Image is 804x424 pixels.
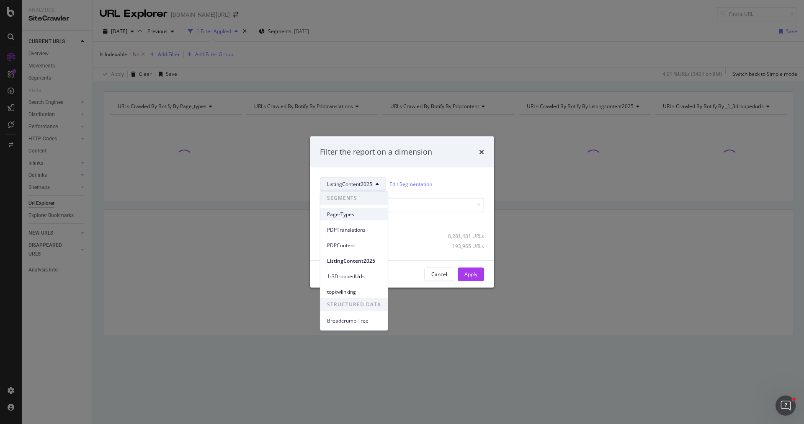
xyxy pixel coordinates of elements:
a: Edit Segmentation [389,180,432,189]
div: Filter the report on a dimension [320,147,432,158]
iframe: Intercom live chat [776,396,796,416]
div: 193,965 URLs [443,243,484,250]
span: ListingContent2025 [327,181,372,188]
div: Select all data available [320,219,484,226]
div: Apply [464,271,477,278]
button: Cancel [424,267,454,281]
span: topkwlinking [327,288,381,296]
span: PDPContent [327,242,381,249]
span: Page-Types [327,211,381,218]
span: PDPTranslations [327,226,381,234]
span: Breadcrumb Tree [327,317,381,325]
span: STRUCTURED DATA [320,298,388,311]
div: modal [310,137,494,288]
button: ListingContent2025 [320,177,386,191]
span: ListingContent2025 [327,257,381,265]
span: 1-3DroppedUrls [327,273,381,280]
div: times [479,147,484,158]
span: SEGMENTS [320,191,388,205]
div: Cancel [431,271,447,278]
input: Search [320,197,484,212]
div: 8,281,481 URLs [443,233,484,240]
button: Apply [458,267,484,281]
